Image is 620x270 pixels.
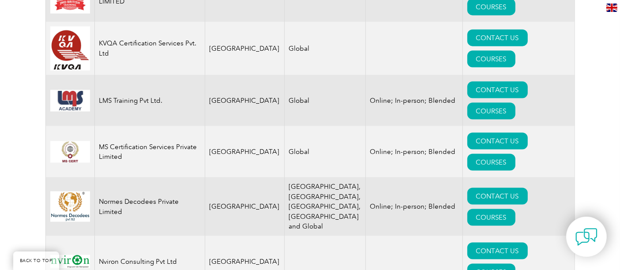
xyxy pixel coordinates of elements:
[94,22,205,75] td: KVQA Certification Services Pvt. Ltd
[50,255,90,268] img: 8c6e383d-39a3-ec11-983f-002248154ade-logo.jpg
[284,75,365,126] td: Global
[205,177,284,236] td: [GEOGRAPHIC_DATA]
[365,75,462,126] td: Online; In-person; Blended
[205,126,284,177] td: [GEOGRAPHIC_DATA]
[365,126,462,177] td: Online; In-person; Blended
[284,177,365,236] td: [GEOGRAPHIC_DATA], [GEOGRAPHIC_DATA], [GEOGRAPHIC_DATA], [GEOGRAPHIC_DATA] and Global
[205,75,284,126] td: [GEOGRAPHIC_DATA]
[50,26,90,71] img: 6330b304-576f-eb11-a812-00224815377e-logo.png
[467,103,515,120] a: COURSES
[467,209,515,226] a: COURSES
[365,177,462,236] td: Online; In-person; Blended
[467,243,528,259] a: CONTACT US
[606,4,617,12] img: en
[467,188,528,205] a: CONTACT US
[467,154,515,171] a: COURSES
[94,75,205,126] td: LMS Training Pvt Ltd.
[50,191,90,221] img: e7b63985-9dc1-ec11-983f-002248d3b10e-logo.png
[13,251,59,270] a: BACK TO TOP
[467,30,528,46] a: CONTACT US
[284,126,365,177] td: Global
[284,22,365,75] td: Global
[205,22,284,75] td: [GEOGRAPHIC_DATA]
[94,177,205,236] td: Normes Decodees Private Limited
[50,141,90,163] img: 9fd1c908-7ae1-ec11-bb3e-002248d3b10e-logo.jpg
[50,90,90,112] img: 92573bc8-4c6f-eb11-a812-002248153038-logo.jpg
[575,226,597,248] img: contact-chat.png
[467,51,515,67] a: COURSES
[467,82,528,98] a: CONTACT US
[94,126,205,177] td: MS Certification Services Private Limited
[467,133,528,150] a: CONTACT US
